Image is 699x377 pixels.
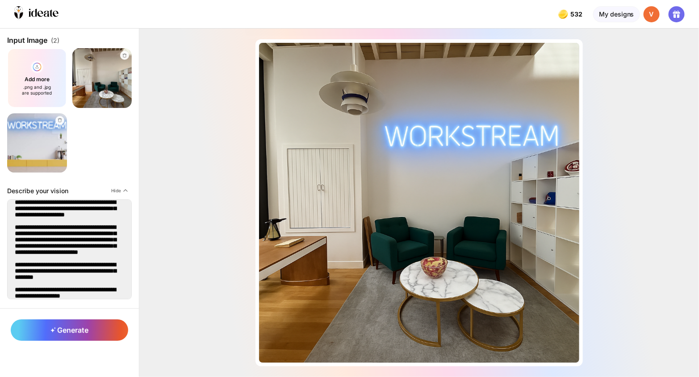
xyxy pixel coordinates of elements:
[51,37,59,44] span: (2)
[111,188,121,193] span: Hide
[7,187,68,195] div: Describe your vision
[7,36,132,45] div: Input Image
[50,326,89,335] span: Generate
[593,6,640,22] div: My designs
[570,11,584,18] span: 532
[644,6,660,22] div: V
